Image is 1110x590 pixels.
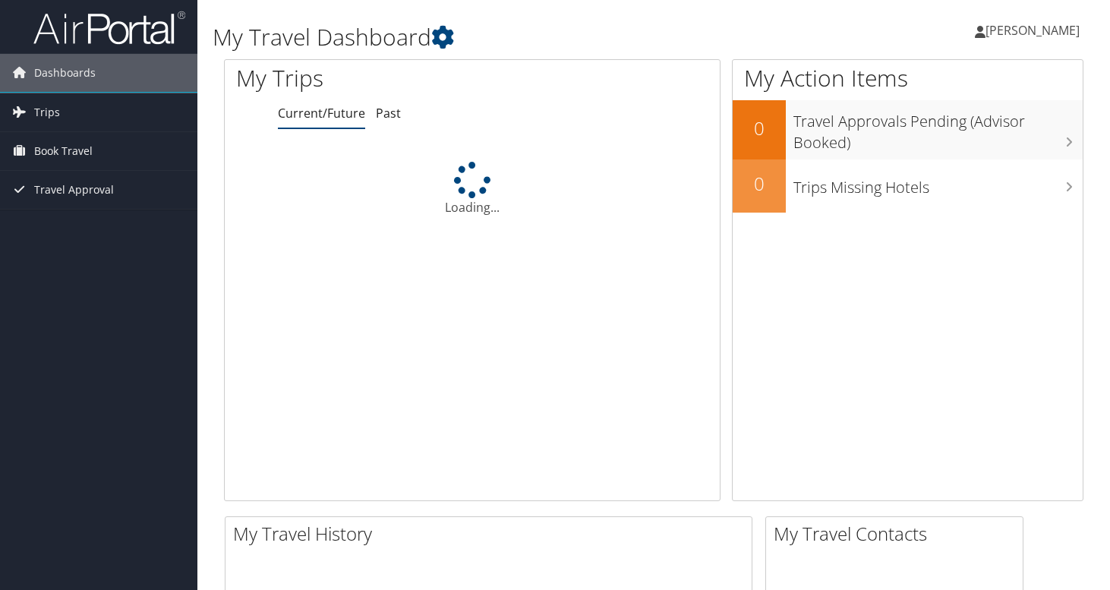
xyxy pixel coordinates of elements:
[34,93,60,131] span: Trips
[774,521,1023,547] h2: My Travel Contacts
[733,115,786,141] h2: 0
[34,132,93,170] span: Book Travel
[225,162,720,216] div: Loading...
[733,100,1083,159] a: 0Travel Approvals Pending (Advisor Booked)
[34,54,96,92] span: Dashboards
[985,22,1080,39] span: [PERSON_NAME]
[733,159,1083,213] a: 0Trips Missing Hotels
[233,521,752,547] h2: My Travel History
[733,171,786,197] h2: 0
[278,105,365,121] a: Current/Future
[236,62,502,94] h1: My Trips
[34,171,114,209] span: Travel Approval
[376,105,401,121] a: Past
[975,8,1095,53] a: [PERSON_NAME]
[793,169,1083,198] h3: Trips Missing Hotels
[213,21,801,53] h1: My Travel Dashboard
[793,103,1083,153] h3: Travel Approvals Pending (Advisor Booked)
[33,10,185,46] img: airportal-logo.png
[733,62,1083,94] h1: My Action Items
